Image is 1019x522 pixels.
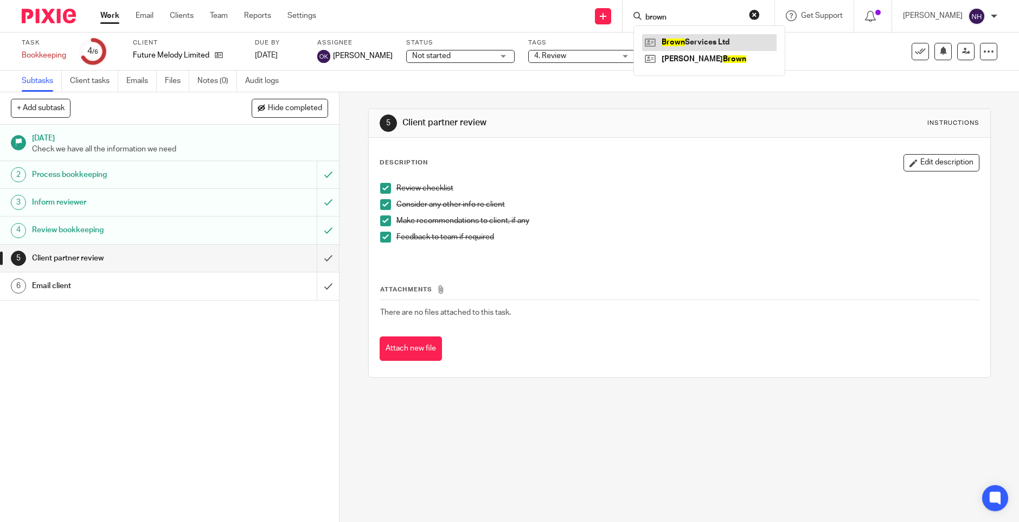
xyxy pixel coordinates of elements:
div: 3 [11,195,26,210]
label: Task [22,39,66,47]
p: Review checklist [396,183,979,194]
p: Future Melody Limited [133,50,209,61]
span: Attachments [380,287,432,292]
p: Make recommendations to client, if any [396,215,979,226]
span: [DATE] [255,52,278,59]
a: Client tasks [70,71,118,92]
h1: Review bookkeeping [32,222,215,238]
label: Assignee [317,39,393,47]
p: Description [380,158,428,167]
div: 6 [11,278,26,294]
p: [PERSON_NAME] [903,10,963,21]
h1: Process bookkeeping [32,167,215,183]
span: Get Support [801,12,843,20]
button: + Add subtask [11,99,71,117]
span: There are no files attached to this task. [380,309,511,316]
span: Hide completed [268,104,322,113]
span: 4. Review [534,52,566,60]
img: svg%3E [968,8,985,25]
div: 5 [11,251,26,266]
a: Team [210,10,228,21]
a: Clients [170,10,194,21]
a: Audit logs [245,71,287,92]
button: Edit description [903,154,979,171]
a: Subtasks [22,71,62,92]
img: svg%3E [317,50,330,63]
a: Files [165,71,189,92]
div: Bookkeeping [22,50,66,61]
span: [PERSON_NAME] [333,50,393,61]
p: Feedback to team if required [396,232,979,243]
input: Search [644,13,742,23]
button: Clear [749,9,760,20]
p: Consider any other info re client [396,199,979,210]
div: 4 [11,223,26,238]
p: Check we have all the information we need [32,144,329,155]
small: /6 [92,49,98,55]
div: 2 [11,167,26,182]
span: Not started [412,52,451,60]
div: Instructions [927,119,979,128]
a: Work [100,10,119,21]
h1: Client partner review [402,117,702,129]
h1: Email client [32,278,215,294]
label: Due by [255,39,304,47]
img: Pixie [22,9,76,23]
label: Client [133,39,241,47]
button: Attach new file [380,336,442,361]
a: Settings [287,10,316,21]
a: Reports [244,10,271,21]
a: Notes (0) [197,71,237,92]
h1: Client partner review [32,250,215,266]
label: Tags [528,39,637,47]
a: Email [136,10,153,21]
div: 4 [87,45,98,58]
h1: [DATE] [32,130,329,144]
button: Hide completed [252,99,328,117]
div: 5 [380,114,397,132]
label: Status [406,39,515,47]
h1: Inform reviewer [32,194,215,211]
a: Emails [126,71,157,92]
